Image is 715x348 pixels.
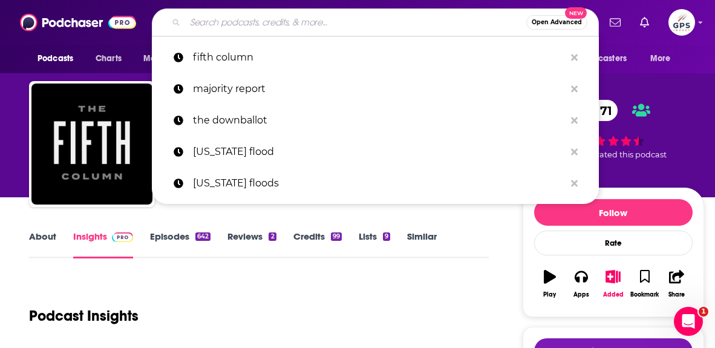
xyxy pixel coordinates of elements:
div: Bookmark [630,291,659,298]
span: Monitoring [143,50,186,67]
button: open menu [642,47,686,70]
img: The Fifth Column [31,84,152,205]
div: 71 8 peoplerated this podcast [523,92,704,167]
span: Logged in as JocelynOGPS [668,9,695,36]
button: Play [534,262,566,306]
button: Show profile menu [668,9,695,36]
a: Reviews2 [227,231,276,258]
span: 1 [699,307,708,317]
img: Podchaser Pro [112,232,133,242]
div: 642 [195,232,211,241]
button: Bookmark [629,262,661,306]
button: Open AdvancedNew [526,15,587,30]
div: Share [668,291,685,298]
p: texas flood [193,136,565,168]
div: 99 [331,232,342,241]
button: open menu [561,47,644,70]
div: Rate [534,231,693,255]
a: Show notifications dropdown [605,12,625,33]
a: [US_STATE] flood [152,136,599,168]
p: majority report [193,73,565,105]
div: 2 [269,232,276,241]
a: About [29,231,56,258]
button: open menu [29,47,89,70]
a: fifth column [152,42,599,73]
button: Added [597,262,628,306]
div: Apps [573,291,589,298]
p: the downballot [193,105,565,136]
button: open menu [135,47,202,70]
a: Lists9 [359,231,390,258]
a: majority report [152,73,599,105]
div: Added [603,291,624,298]
a: InsightsPodchaser Pro [73,231,133,258]
div: Search podcasts, credits, & more... [152,8,599,36]
a: the downballot [152,105,599,136]
h1: Podcast Insights [29,307,139,325]
img: User Profile [668,9,695,36]
span: Podcasts [38,50,73,67]
span: 71 [588,100,618,121]
div: 9 [383,232,390,241]
span: Charts [96,50,122,67]
iframe: Intercom live chat [674,307,703,336]
span: New [565,7,587,19]
button: Follow [534,199,693,226]
div: Play [543,291,556,298]
input: Search podcasts, credits, & more... [185,13,526,32]
p: texas floods [193,168,565,199]
a: [US_STATE] floods [152,168,599,199]
a: Charts [88,47,129,70]
span: More [650,50,671,67]
img: Podchaser - Follow, Share and Rate Podcasts [20,11,136,34]
button: Apps [566,262,597,306]
a: Episodes642 [150,231,211,258]
p: fifth column [193,42,565,73]
span: rated this podcast [596,150,667,159]
button: Share [661,262,692,306]
a: Similar [407,231,437,258]
a: Show notifications dropdown [635,12,654,33]
a: Credits99 [293,231,342,258]
span: Open Advanced [532,19,582,25]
